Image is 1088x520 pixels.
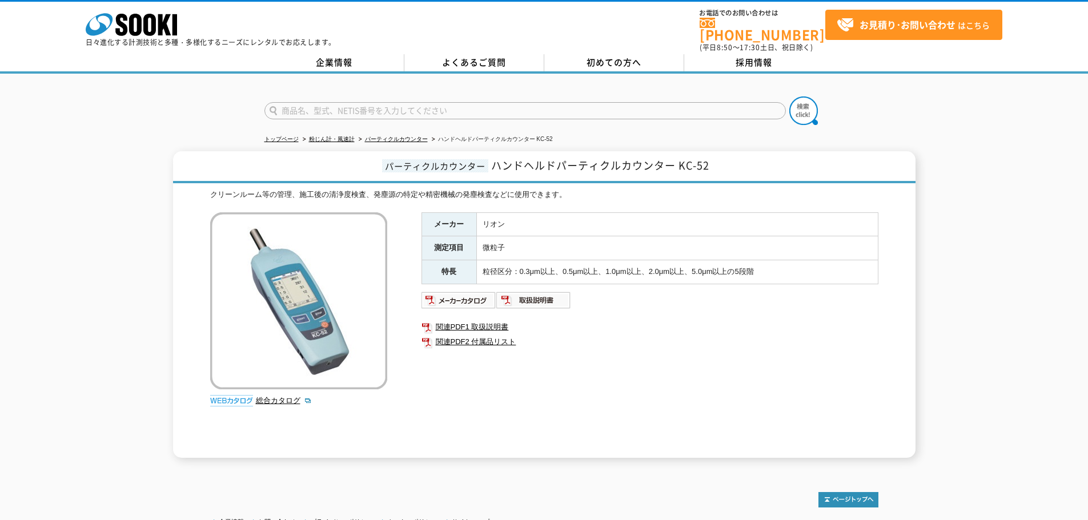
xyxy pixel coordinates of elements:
span: パーティクルカウンター [382,159,488,172]
th: 測定項目 [421,236,476,260]
strong: お見積り･お問い合わせ [860,18,955,31]
img: トップページへ [818,492,878,507]
a: 初めての方へ [544,54,684,71]
a: 総合カタログ [256,396,312,405]
a: 関連PDF1 取扱説明書 [421,320,878,334]
img: webカタログ [210,395,253,406]
span: ハンドヘルドパーティクルカウンター KC-52 [491,158,709,173]
input: 商品名、型式、NETIS番号を入力してください [264,102,786,119]
th: 特長 [421,260,476,284]
a: お見積り･お問い合わせはこちら [825,10,1002,40]
a: 取扱説明書 [496,299,571,307]
img: 取扱説明書 [496,291,571,309]
li: ハンドヘルドパーティクルカウンター KC-52 [429,134,553,146]
img: btn_search.png [789,96,818,125]
td: リオン [476,212,878,236]
span: はこちら [837,17,990,34]
td: 微粒子 [476,236,878,260]
a: 採用情報 [684,54,824,71]
span: 8:50 [717,42,733,53]
th: メーカー [421,212,476,236]
a: トップページ [264,136,299,142]
a: 企業情報 [264,54,404,71]
span: お電話でのお問い合わせは [700,10,825,17]
a: パーティクルカウンター [365,136,428,142]
p: 日々進化する計測技術と多種・多様化するニーズにレンタルでお応えします。 [86,39,336,46]
img: ハンドヘルドパーティクルカウンター KC-52 [210,212,387,389]
img: メーカーカタログ [421,291,496,309]
span: 初めての方へ [587,56,641,68]
a: 粉じん計・風速計 [309,136,355,142]
div: クリーンルーム等の管理、施工後の清浄度検査、発塵源の特定や精密機械の発塵検査などに使用できます。 [210,189,878,201]
span: (平日 ～ 土日、祝日除く) [700,42,813,53]
a: メーカーカタログ [421,299,496,307]
a: よくあるご質問 [404,54,544,71]
span: 17:30 [740,42,760,53]
a: 関連PDF2 付属品リスト [421,334,878,349]
a: [PHONE_NUMBER] [700,18,825,41]
td: 粒径区分：0.3μm以上、0.5μm以上、1.0μm以上、2.0μm以上、5.0μm以上の5段階 [476,260,878,284]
